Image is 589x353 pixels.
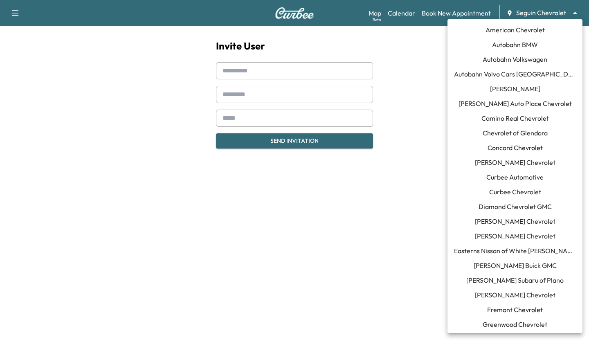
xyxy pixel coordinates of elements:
span: Autobahn BMW [492,40,538,49]
span: [PERSON_NAME] Buick GMC [474,261,557,270]
span: [PERSON_NAME] Subaru of Plano [466,275,564,285]
span: Camino Real Chevrolet [481,113,549,123]
span: Concord Chevrolet [488,143,543,153]
span: Diamond Chevrolet GMC [479,202,552,211]
span: Autobahn Volkswagen [483,54,547,64]
span: Curbee Chevrolet [489,187,541,197]
span: Curbee Automotive [486,172,544,182]
span: Greenwood Chevrolet [483,319,547,329]
span: [PERSON_NAME] Chevrolet [475,157,555,167]
span: [PERSON_NAME] Chevrolet [475,216,555,226]
span: [PERSON_NAME] Chevrolet [475,290,555,300]
span: American Chevrolet [486,25,545,35]
span: Autobahn Volvo Cars [GEOGRAPHIC_DATA] [454,69,576,79]
span: [PERSON_NAME] [490,84,540,94]
span: Easterns Nissan of White [PERSON_NAME] [454,246,576,256]
span: [PERSON_NAME] Auto Place Chevrolet [459,99,572,108]
span: Chevrolet of Glendora [483,128,548,138]
span: Fremont Chevrolet [487,305,543,315]
span: [PERSON_NAME] Chevrolet [475,231,555,241]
